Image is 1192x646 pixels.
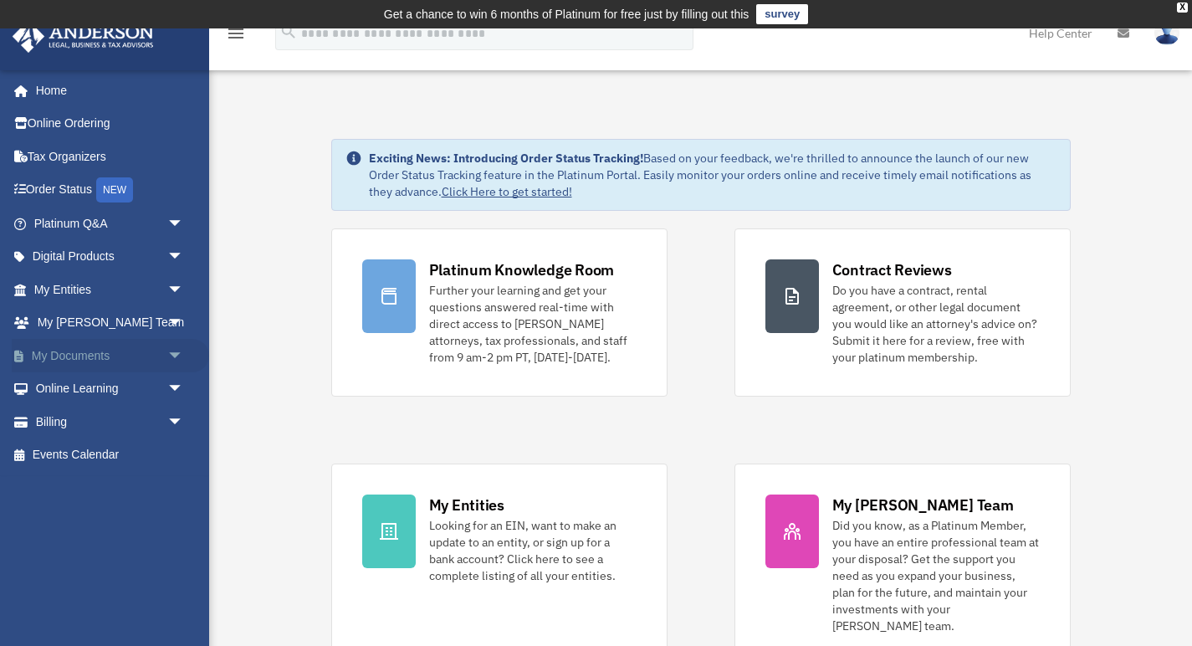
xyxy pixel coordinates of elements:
[8,20,159,53] img: Anderson Advisors Platinum Portal
[369,151,643,166] strong: Exciting News: Introducing Order Status Tracking!
[756,4,808,24] a: survey
[12,405,209,438] a: Billingarrow_drop_down
[734,228,1071,397] a: Contract Reviews Do you have a contract, rental agreement, or other legal document you would like...
[12,74,201,107] a: Home
[12,207,209,240] a: Platinum Q&Aarrow_drop_down
[442,184,572,199] a: Click Here to get started!
[429,517,637,584] div: Looking for an EIN, want to make an update to an entity, or sign up for a bank account? Click her...
[832,495,1014,515] div: My [PERSON_NAME] Team
[167,240,201,274] span: arrow_drop_down
[96,177,133,203] div: NEW
[12,173,209,208] a: Order StatusNEW
[12,273,209,306] a: My Entitiesarrow_drop_down
[12,339,209,372] a: My Documentsarrow_drop_down
[12,240,209,274] a: Digital Productsarrow_drop_down
[226,23,246,44] i: menu
[167,273,201,307] span: arrow_drop_down
[12,438,209,472] a: Events Calendar
[167,372,201,407] span: arrow_drop_down
[226,29,246,44] a: menu
[369,150,1056,200] div: Based on your feedback, we're thrilled to announce the launch of our new Order Status Tracking fe...
[167,405,201,439] span: arrow_drop_down
[12,306,209,340] a: My [PERSON_NAME] Teamarrow_drop_down
[429,259,615,280] div: Platinum Knowledge Room
[1177,3,1188,13] div: close
[167,339,201,373] span: arrow_drop_down
[167,207,201,241] span: arrow_drop_down
[12,372,209,406] a: Online Learningarrow_drop_down
[832,517,1040,634] div: Did you know, as a Platinum Member, you have an entire professional team at your disposal? Get th...
[384,4,749,24] div: Get a chance to win 6 months of Platinum for free just by filling out this
[1154,21,1179,45] img: User Pic
[279,23,298,41] i: search
[12,107,209,141] a: Online Ordering
[331,228,668,397] a: Platinum Knowledge Room Further your learning and get your questions answered real-time with dire...
[429,282,637,366] div: Further your learning and get your questions answered real-time with direct access to [PERSON_NAM...
[12,140,209,173] a: Tax Organizers
[832,259,952,280] div: Contract Reviews
[167,306,201,341] span: arrow_drop_down
[429,495,504,515] div: My Entities
[832,282,1040,366] div: Do you have a contract, rental agreement, or other legal document you would like an attorney's ad...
